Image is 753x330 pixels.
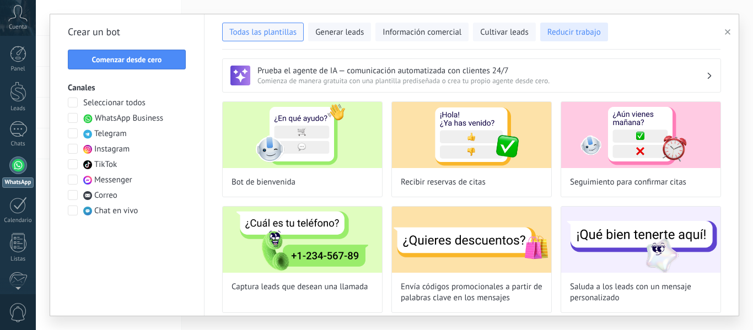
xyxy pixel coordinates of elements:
[94,144,130,155] span: Instagram
[257,66,706,76] h3: Prueba el agente de IA — comunicación automatizada con clientes 24/7
[257,76,706,85] span: Comienza de manera gratuita con una plantilla prediseñada o crea tu propio agente desde cero.
[2,140,34,148] div: Chats
[308,23,371,41] button: Generar leads
[94,205,138,217] span: Chat en vivo
[83,98,146,109] span: Seleccionar todos
[383,27,461,38] span: Información comercial
[570,282,712,304] span: Saluda a los leads con un mensaje personalizado
[232,282,368,293] span: Captura leads que desean una llamada
[94,190,117,201] span: Correo
[94,175,132,186] span: Messenger
[223,102,382,168] img: Bot de bienvenida
[2,105,34,112] div: Leads
[223,207,382,273] img: Captura leads que desean una llamada
[570,177,686,188] span: Seguimiento para confirmar citas
[229,27,297,38] span: Todas las plantillas
[2,256,34,263] div: Listas
[68,50,186,69] button: Comenzar desde cero
[540,23,608,41] button: Reducir trabajo
[480,27,528,38] span: Cultivar leads
[401,177,486,188] span: Recibir reservas de citas
[315,27,364,38] span: Generar leads
[94,159,117,170] span: TikTok
[94,128,127,139] span: Telegram
[375,23,469,41] button: Información comercial
[547,27,601,38] span: Reducir trabajo
[232,177,295,188] span: Bot de bienvenida
[473,23,535,41] button: Cultivar leads
[68,23,186,41] h2: Crear un bot
[92,56,162,63] span: Comenzar desde cero
[2,217,34,224] div: Calendario
[2,177,34,188] div: WhatsApp
[401,282,542,304] span: Envía códigos promocionales a partir de palabras clave en los mensajes
[222,23,304,41] button: Todas las plantillas
[95,113,163,124] span: WhatsApp Business
[561,207,720,273] img: Saluda a los leads con un mensaje personalizado
[392,207,551,273] img: Envía códigos promocionales a partir de palabras clave en los mensajes
[392,102,551,168] img: Recibir reservas de citas
[68,83,186,93] h3: Canales
[2,66,34,73] div: Panel
[561,102,720,168] img: Seguimiento para confirmar citas
[9,24,27,31] span: Cuenta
